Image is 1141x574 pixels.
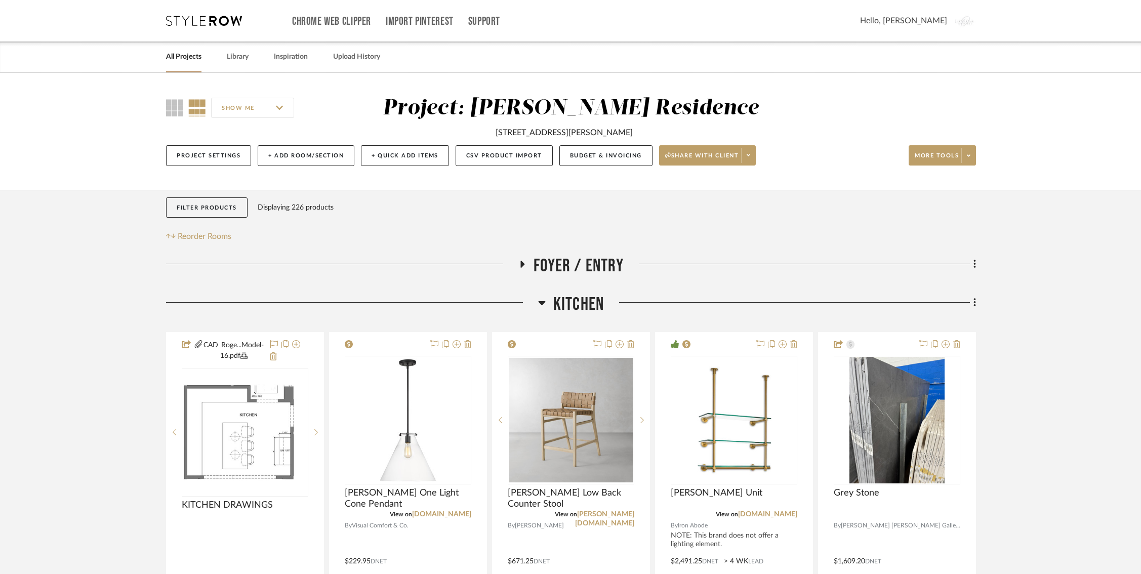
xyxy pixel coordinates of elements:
button: CSV Product Import [456,145,553,166]
span: [PERSON_NAME] Unit [671,487,762,499]
img: avatar [955,10,976,31]
button: Project Settings [166,145,251,166]
span: More tools [915,152,959,167]
span: Hello, [PERSON_NAME] [860,15,947,27]
span: By [671,521,678,530]
button: Share with client [659,145,756,166]
button: + Quick Add Items [361,145,449,166]
img: Stratton Low Back Counter Stool [509,358,633,482]
span: Grey Stone [834,487,879,499]
img: Kate One Light Cone Pendant [346,358,470,482]
a: Library [227,50,249,64]
a: Upload History [333,50,380,64]
span: [PERSON_NAME] [515,521,564,530]
img: KITCHEN DRAWINGS [183,384,307,480]
span: KITCHEN DRAWINGS [182,500,273,511]
button: Reorder Rooms [166,230,231,242]
span: [PERSON_NAME] One Light Cone Pendant [345,487,471,510]
button: CAD_Roge...Model-16.pdf [203,339,264,363]
span: View on [555,511,577,517]
div: [STREET_ADDRESS][PERSON_NAME] [496,127,633,139]
span: Visual Comfort & Co. [352,521,409,530]
a: [DOMAIN_NAME] [738,511,797,518]
span: Share with client [665,152,739,167]
a: Import Pinterest [386,17,454,26]
div: 0 [671,356,797,484]
button: Filter Products [166,197,248,218]
span: Iron Abode [678,521,708,530]
button: More tools [909,145,976,166]
span: View on [716,511,738,517]
div: Project: [PERSON_NAME] Residence [383,98,759,119]
span: [PERSON_NAME] Low Back Counter Stool [508,487,634,510]
span: Foyer / Entry [534,255,624,277]
a: Chrome Web Clipper [292,17,371,26]
button: Budget & Invoicing [559,145,653,166]
a: [PERSON_NAME][DOMAIN_NAME] [575,511,634,527]
a: [DOMAIN_NAME] [412,511,471,518]
img: Leo Shelving Unit [672,358,796,482]
img: Grey Stone [849,357,945,483]
a: All Projects [166,50,201,64]
span: By [345,521,352,530]
button: + Add Room/Section [258,145,354,166]
div: Displaying 226 products [258,197,334,218]
span: View on [390,511,412,517]
span: By [508,521,515,530]
span: Kitchen [553,294,604,315]
a: Inspiration [274,50,308,64]
a: Support [468,17,500,26]
div: 0 [508,356,634,484]
span: Reorder Rooms [178,230,231,242]
span: By [834,521,841,530]
span: [PERSON_NAME] [PERSON_NAME] Gallery [841,521,960,530]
